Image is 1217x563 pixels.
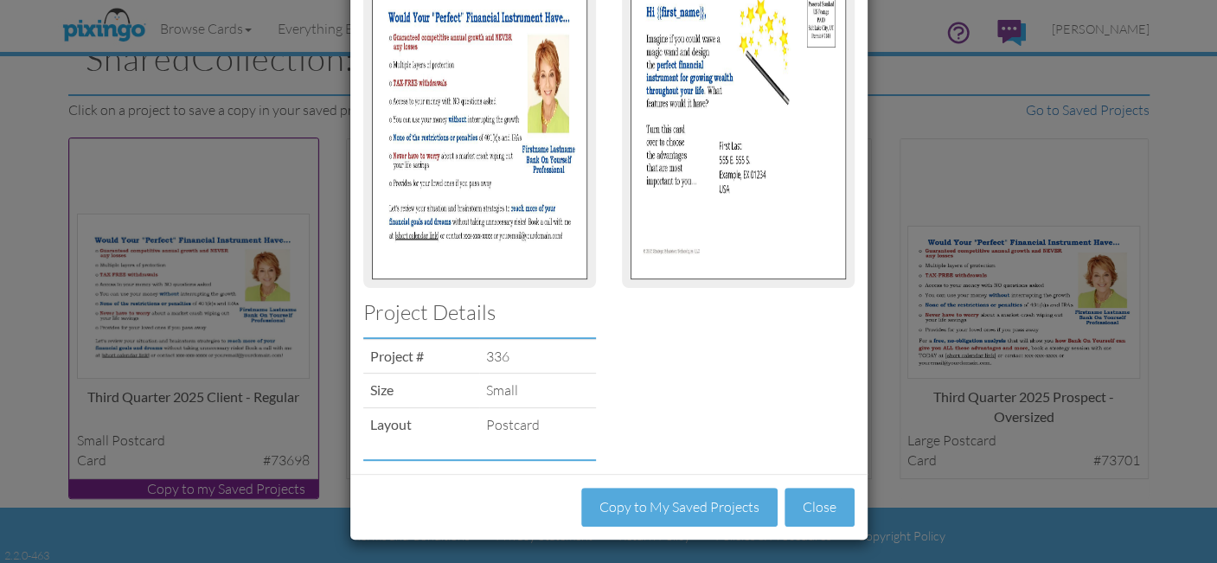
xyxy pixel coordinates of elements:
[581,488,778,527] button: Copy to My Saved Projects
[363,301,583,323] h3: Project Details
[370,348,424,364] strong: Project #
[479,408,596,442] td: postcard
[785,488,855,527] button: Close
[479,374,596,408] td: small
[370,381,394,398] strong: Size
[479,339,596,374] td: 336
[370,416,412,432] strong: Layout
